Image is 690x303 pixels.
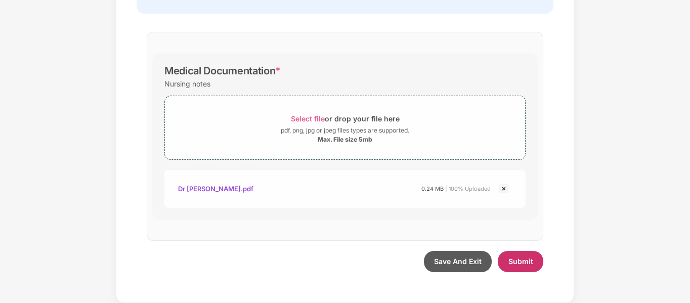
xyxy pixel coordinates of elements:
[164,77,210,91] div: Nursing notes
[498,251,543,272] button: Submit
[318,136,372,144] div: Max. File size 5mb
[424,251,492,272] button: Save And Exit
[434,257,482,266] span: Save And Exit
[291,112,400,125] div: or drop your file here
[281,125,409,136] div: pdf, png, jpg or jpeg files types are supported.
[508,257,533,266] span: Submit
[498,183,510,195] img: svg+xml;base64,PHN2ZyBpZD0iQ3Jvc3MtMjR4MjQiIHhtbG5zPSJodHRwOi8vd3d3LnczLm9yZy8yMDAwL3N2ZyIgd2lkdG...
[291,114,325,123] span: Select file
[165,104,525,152] span: Select fileor drop your file herepdf, png, jpg or jpeg files types are supported.Max. File size 5mb
[445,185,491,192] span: | 100% Uploaded
[178,180,253,197] div: Dr [PERSON_NAME].pdf
[421,185,444,192] span: 0.24 MB
[164,65,281,77] div: Medical Documentation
